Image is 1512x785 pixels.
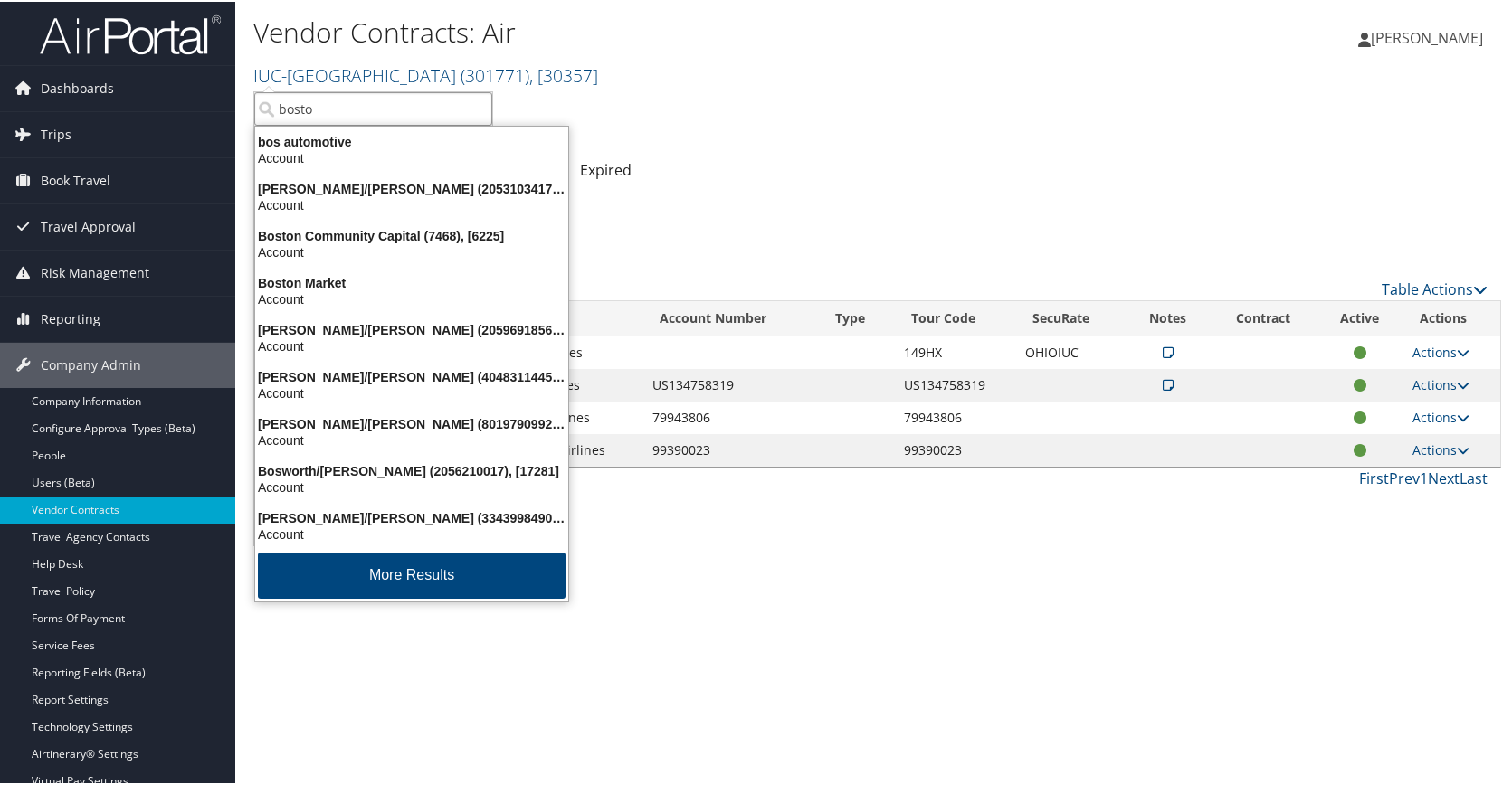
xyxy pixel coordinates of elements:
[1358,9,1501,63] a: [PERSON_NAME]
[895,335,1016,367] td: 149HX
[244,179,579,195] div: [PERSON_NAME]/[PERSON_NAME] (2053103417), [23983]
[529,61,598,86] span: , [ 30357 ]
[244,273,579,289] div: Boston Market
[1126,299,1211,335] th: Notes: activate to sort column ascending
[244,414,579,430] div: [PERSON_NAME]/[PERSON_NAME] (8019790992), [1864]
[1016,299,1126,335] th: SecuRate: activate to sort column ascending
[258,551,566,597] button: More Results
[1460,467,1488,487] a: Last
[244,148,579,165] div: Account
[253,198,1501,247] div: There are contracts.
[244,195,579,212] div: Account
[244,430,579,447] div: Account
[40,12,221,54] img: airportal-logo.png
[244,226,579,242] div: Boston Community Capital (7468), [6225]
[41,341,141,386] span: Company Admin
[41,295,100,340] span: Reporting
[41,110,71,156] span: Trips
[254,90,492,124] input: Search Accounts
[643,299,819,335] th: Account Number: activate to sort column ascending
[244,289,579,306] div: Account
[244,478,579,494] div: Account
[895,432,1016,465] td: 99390023
[461,61,529,86] span: ( 301771 )
[244,525,579,541] div: Account
[895,367,1016,400] td: US134758319
[580,158,632,178] a: Expired
[643,432,819,465] td: 99390023
[1412,407,1469,424] a: Actions
[244,383,579,400] div: Account
[643,367,819,400] td: US134758319
[1382,278,1488,298] a: Table Actions
[244,132,579,148] div: bos automotive
[895,299,1016,335] th: Tour Code: activate to sort column ascending
[1359,467,1389,487] a: First
[41,64,114,109] span: Dashboards
[643,400,819,432] td: 79943806
[244,336,579,353] div: Account
[253,61,598,86] a: IUC-[GEOGRAPHIC_DATA]
[1412,374,1469,392] a: Actions
[253,12,1085,50] h1: Vendor Contracts: Air
[1412,440,1469,457] a: Actions
[41,156,110,202] span: Book Travel
[1428,467,1460,487] a: Next
[244,320,579,336] div: [PERSON_NAME]/[PERSON_NAME] (2059691856), [18287]
[41,203,136,248] span: Travel Approval
[1210,299,1316,335] th: Contract: activate to sort column ascending
[1016,335,1126,367] td: OHIOIUC
[1371,26,1483,46] span: [PERSON_NAME]
[244,461,579,478] div: Bosworth/[PERSON_NAME] (2056210017), [17281]
[819,299,895,335] th: Type: activate to sort column ascending
[1420,467,1428,487] a: 1
[244,508,579,525] div: [PERSON_NAME]/[PERSON_NAME] (3343998490), [25953]
[1412,342,1469,359] a: Actions
[1316,299,1403,335] th: Active: activate to sort column ascending
[41,249,149,294] span: Risk Management
[1403,299,1500,335] th: Actions
[895,400,1016,432] td: 79943806
[1389,467,1420,487] a: Prev
[244,367,579,383] div: [PERSON_NAME]/[PERSON_NAME] (4048311445), [21127]
[244,242,579,259] div: Account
